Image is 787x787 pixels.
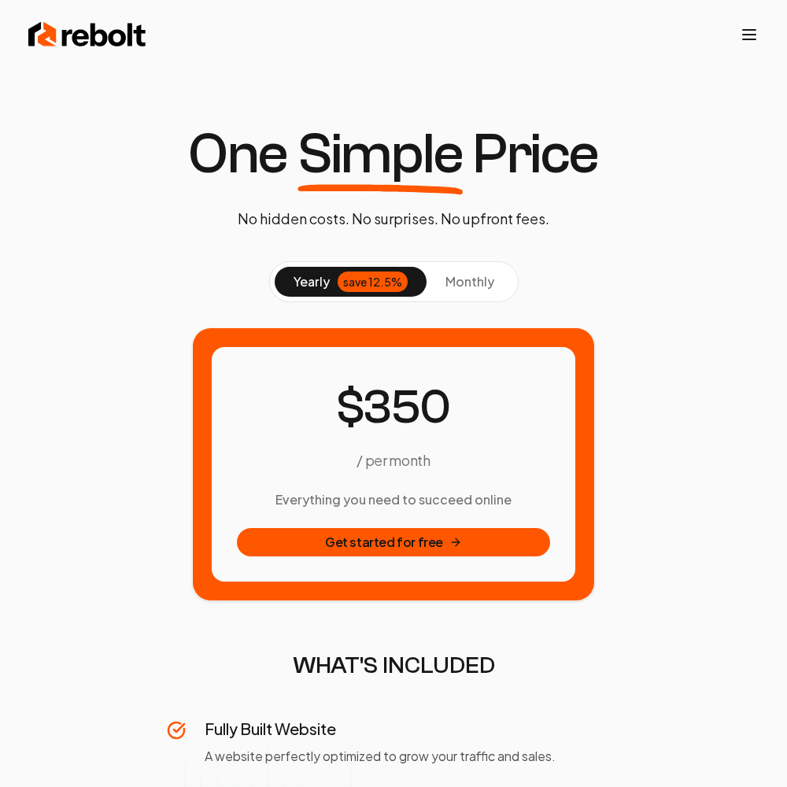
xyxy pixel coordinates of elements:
[357,449,430,471] p: / per month
[338,272,408,292] div: save 12.5%
[427,267,513,297] button: monthly
[275,267,427,297] button: yearlysave 12.5%
[205,746,620,767] p: A website perfectly optimized to grow your traffic and sales.
[238,208,549,230] p: No hidden costs. No surprises. No upfront fees.
[205,718,620,740] h3: Fully Built Website
[740,25,759,44] button: Toggle mobile menu
[445,273,494,290] span: monthly
[297,126,463,183] span: Simple
[167,652,620,680] h2: WHAT'S INCLUDED
[188,126,599,183] h1: One Price
[28,19,146,50] img: Rebolt Logo
[237,528,550,556] button: Get started for free
[294,272,330,291] span: yearly
[237,490,550,509] h3: Everything you need to succeed online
